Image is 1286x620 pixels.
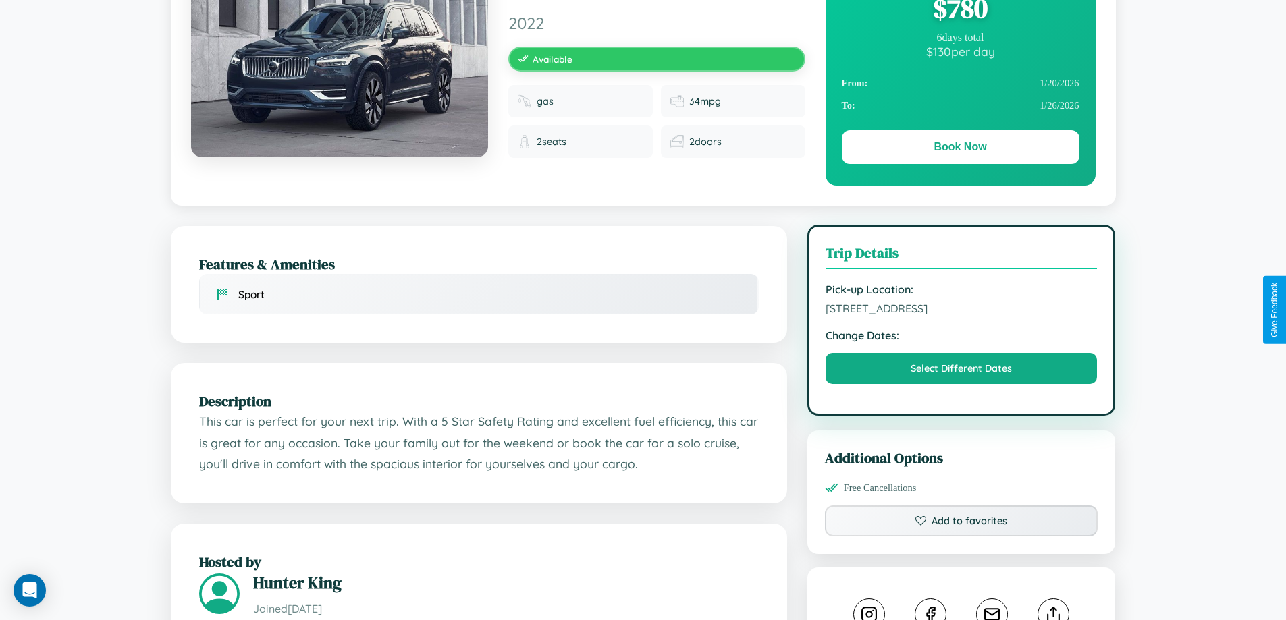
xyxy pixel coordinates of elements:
strong: To: [842,100,855,111]
span: Available [533,53,572,65]
p: Joined [DATE] [253,599,759,619]
span: Sport [238,288,265,301]
h3: Hunter King [253,571,759,594]
button: Add to favorites [825,505,1098,536]
img: Seats [518,135,531,148]
span: 2022 [508,13,805,33]
h2: Description [199,391,759,411]
h3: Additional Options [825,448,1098,468]
span: gas [537,95,554,107]
img: Fuel efficiency [670,94,684,108]
div: Give Feedback [1270,283,1279,337]
span: [STREET_ADDRESS] [826,302,1098,315]
strong: From: [842,78,868,89]
button: Book Now [842,130,1079,164]
strong: Pick-up Location: [826,283,1098,296]
h2: Hosted by [199,552,759,571]
img: Fuel type [518,94,531,108]
h2: Features & Amenities [199,254,759,274]
span: 2 doors [689,136,722,148]
div: 1 / 26 / 2026 [842,94,1079,117]
h3: Trip Details [826,243,1098,269]
span: 2 seats [537,136,566,148]
span: 34 mpg [689,95,721,107]
div: Open Intercom Messenger [14,574,46,607]
div: 1 / 20 / 2026 [842,72,1079,94]
div: $ 130 per day [842,44,1079,59]
p: This car is perfect for your next trip. With a 5 Star Safety Rating and excellent fuel efficiency... [199,411,759,475]
img: Doors [670,135,684,148]
div: 6 days total [842,32,1079,44]
span: Free Cancellations [844,482,917,494]
strong: Change Dates: [826,329,1098,342]
button: Select Different Dates [826,353,1098,384]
